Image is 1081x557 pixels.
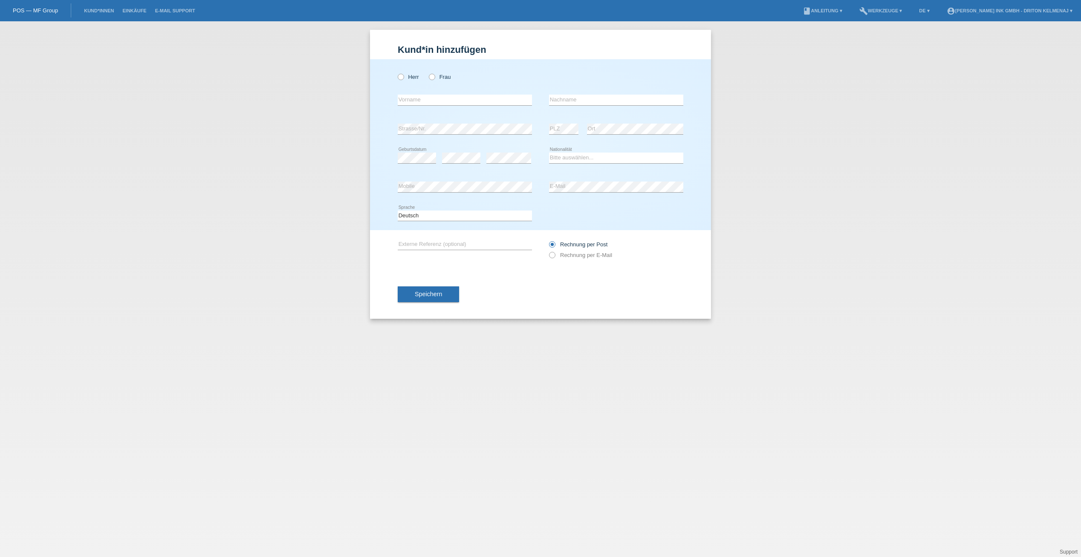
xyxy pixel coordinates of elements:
[398,74,419,80] label: Herr
[549,252,612,258] label: Rechnung per E-Mail
[859,7,868,15] i: build
[429,74,434,79] input: Frau
[13,7,58,14] a: POS — MF Group
[398,286,459,303] button: Speichern
[549,252,555,263] input: Rechnung per E-Mail
[549,241,555,252] input: Rechnung per Post
[1060,549,1078,555] a: Support
[398,74,403,79] input: Herr
[947,7,955,15] i: account_circle
[415,291,442,297] span: Speichern
[942,8,1077,13] a: account_circle[PERSON_NAME] Ink GmbH - Driton Kelmenaj ▾
[549,241,607,248] label: Rechnung per Post
[798,8,847,13] a: bookAnleitung ▾
[429,74,451,80] label: Frau
[855,8,907,13] a: buildWerkzeuge ▾
[151,8,199,13] a: E-Mail Support
[118,8,150,13] a: Einkäufe
[80,8,118,13] a: Kund*innen
[915,8,934,13] a: DE ▾
[398,44,683,55] h1: Kund*in hinzufügen
[803,7,811,15] i: book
